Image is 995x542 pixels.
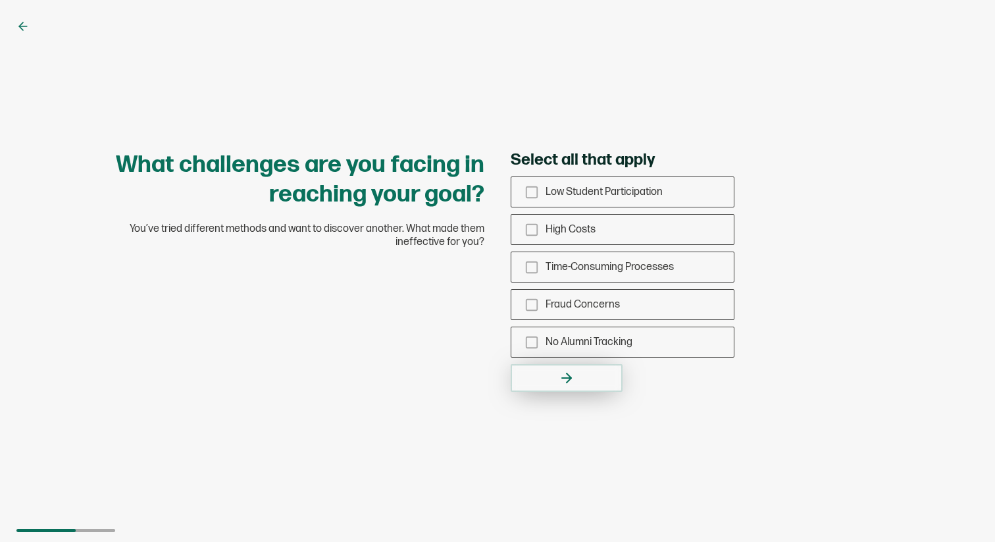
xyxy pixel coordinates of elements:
[546,186,663,198] span: Low Student Participation
[929,479,995,542] iframe: Chat Widget
[546,261,674,273] span: Time-Consuming Processes
[116,150,484,209] h1: What challenges are you facing in reaching your goal?
[546,298,620,311] span: Fraud Concerns
[116,223,484,249] span: You’ve tried different methods and want to discover another. What made them ineffective for you?
[546,223,596,236] span: High Costs
[546,336,632,348] span: No Alumni Tracking
[511,150,655,170] span: Select all that apply
[511,176,734,358] div: checkbox-group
